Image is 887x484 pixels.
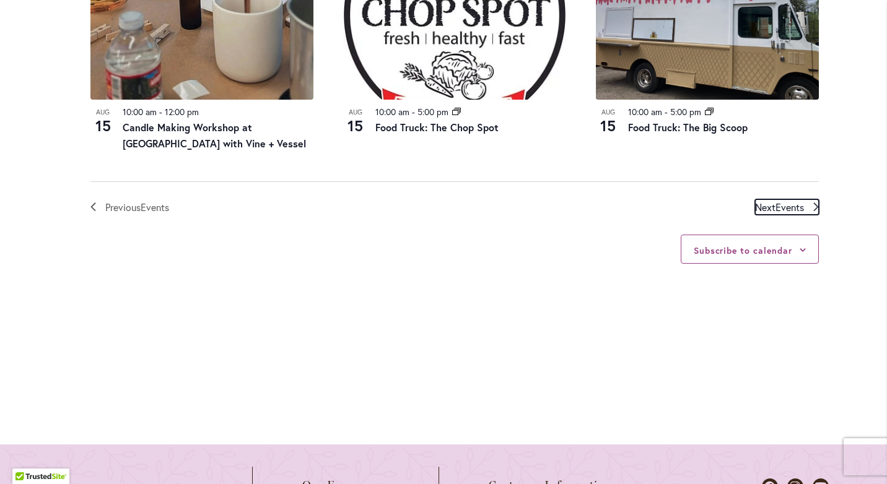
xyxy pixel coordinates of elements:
a: Next Events [755,199,819,215]
button: Subscribe to calendar [694,244,792,256]
a: Food Truck: The Chop Spot [375,121,499,134]
span: 15 [596,115,621,136]
span: - [665,106,668,118]
span: Next [755,199,804,215]
a: Previous Events [90,199,169,215]
time: 12:00 pm [165,106,199,118]
a: Food Truck: The Big Scoop [628,121,748,134]
span: 15 [343,115,368,136]
time: 5:00 pm [670,106,701,118]
span: Previous [105,199,169,215]
span: Aug [343,107,368,118]
iframe: Launch Accessibility Center [9,440,44,475]
span: Aug [596,107,621,118]
span: Events [141,201,169,214]
span: 15 [90,115,115,136]
time: 5:00 pm [417,106,448,118]
time: 10:00 am [123,106,157,118]
a: Candle Making Workshop at [GEOGRAPHIC_DATA] with Vine + Vessel [123,121,306,150]
span: - [412,106,415,118]
span: Events [776,201,804,214]
time: 10:00 am [375,106,409,118]
span: - [159,106,162,118]
time: 10:00 am [628,106,662,118]
span: Aug [90,107,115,118]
